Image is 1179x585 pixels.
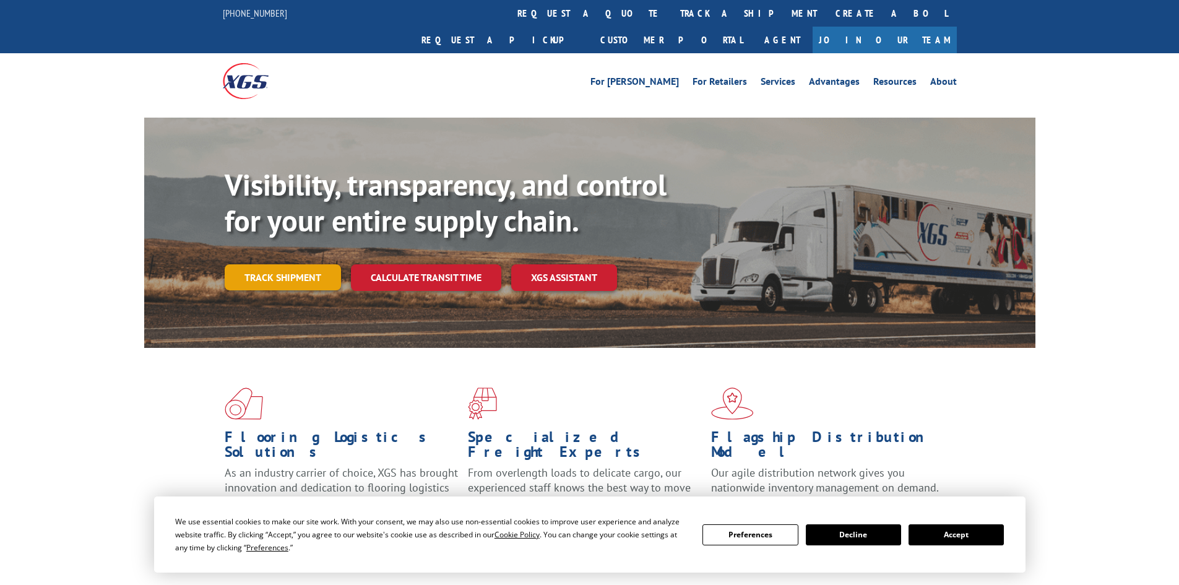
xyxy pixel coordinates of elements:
h1: Specialized Freight Experts [468,430,702,466]
img: xgs-icon-focused-on-flooring-red [468,388,497,420]
button: Preferences [702,524,798,545]
img: xgs-icon-total-supply-chain-intelligence-red [225,388,263,420]
span: As an industry carrier of choice, XGS has brought innovation and dedication to flooring logistics... [225,466,458,509]
a: Join Our Team [813,27,957,53]
a: Resources [873,77,917,90]
a: Request a pickup [412,27,591,53]
a: About [930,77,957,90]
h1: Flooring Logistics Solutions [225,430,459,466]
a: Customer Portal [591,27,752,53]
button: Accept [909,524,1004,545]
a: For Retailers [693,77,747,90]
a: Advantages [809,77,860,90]
a: Calculate transit time [351,264,501,291]
a: Agent [752,27,813,53]
p: From overlength loads to delicate cargo, our experienced staff knows the best way to move your fr... [468,466,702,521]
a: Track shipment [225,264,341,290]
a: Services [761,77,795,90]
a: For [PERSON_NAME] [590,77,679,90]
b: Visibility, transparency, and control for your entire supply chain. [225,165,667,240]
h1: Flagship Distribution Model [711,430,945,466]
img: xgs-icon-flagship-distribution-model-red [711,388,754,420]
button: Decline [806,524,901,545]
a: XGS ASSISTANT [511,264,617,291]
span: Preferences [246,542,288,553]
span: Our agile distribution network gives you nationwide inventory management on demand. [711,466,939,495]
div: Cookie Consent Prompt [154,496,1026,573]
a: [PHONE_NUMBER] [223,7,287,19]
div: We use essential cookies to make our site work. With your consent, we may also use non-essential ... [175,515,688,554]
span: Cookie Policy [494,529,540,540]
